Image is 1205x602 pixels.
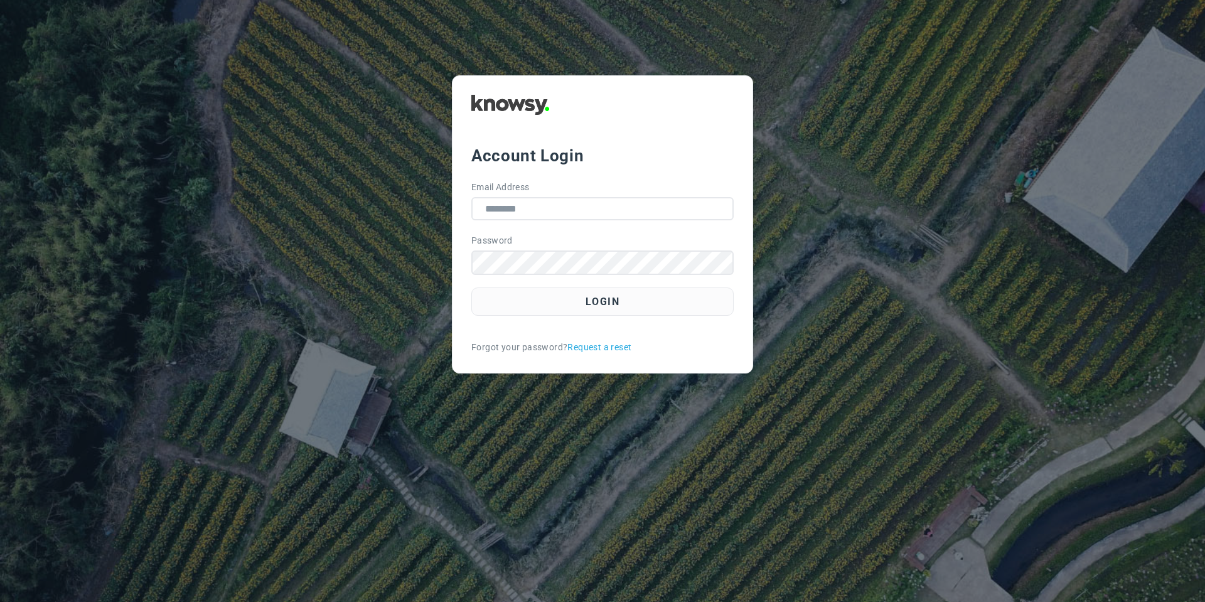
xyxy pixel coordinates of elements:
[471,341,734,354] div: Forgot your password?
[471,234,513,247] label: Password
[471,181,530,194] label: Email Address
[567,341,631,354] a: Request a reset
[471,144,734,167] div: Account Login
[471,288,734,316] button: Login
